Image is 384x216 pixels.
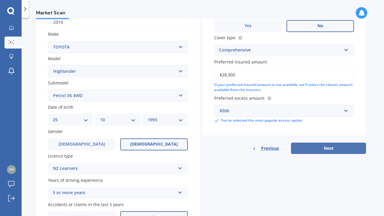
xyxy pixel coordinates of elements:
[219,47,341,54] div: Comprehensive
[48,16,188,28] input: YYYY
[48,56,61,61] span: Model
[214,118,354,123] div: You’ve selected the most popular excess option
[48,80,68,86] span: Submodel
[214,95,265,101] span: Preferred excess amount
[130,142,178,147] span: [DEMOGRAPHIC_DATA]
[244,23,251,28] span: Yes
[36,10,69,18] span: Market Scan
[220,108,341,114] div: $500
[214,35,235,40] span: Cover type
[53,165,175,172] div: NZ Learners
[58,142,105,147] span: [DEMOGRAPHIC_DATA]
[7,165,16,174] img: d029e6be74148e314e27d848a5567613
[48,104,73,110] span: Date of birth
[214,69,354,81] input: Enter amount
[48,202,124,207] span: Accidents or claims in the last 5 years
[48,31,59,37] span: Make
[317,23,323,28] span: No
[48,129,63,135] span: Gender
[214,59,267,65] span: Preferred insured amount
[261,144,279,153] span: Previous
[48,177,103,183] span: Years of driving experience
[291,143,366,154] button: Next
[214,82,354,93] div: If your preferred insured amount is not available, we'll select the closest amount available from...
[53,189,175,197] div: 5 or more years
[48,153,73,159] span: Licence type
